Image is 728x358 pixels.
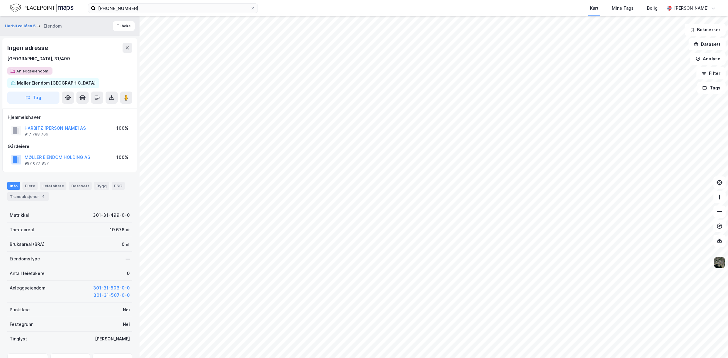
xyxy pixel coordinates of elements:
[698,329,728,358] iframe: Chat Widget
[25,132,48,137] div: 917 788 766
[10,226,34,233] div: Tomteareal
[44,22,62,30] div: Eiendom
[7,55,70,62] div: [GEOGRAPHIC_DATA], 31/499
[696,67,726,79] button: Filter
[697,82,726,94] button: Tags
[10,212,29,219] div: Matrikkel
[40,193,46,199] div: 4
[10,270,45,277] div: Antall leietakere
[689,38,726,50] button: Datasett
[123,306,130,313] div: Nei
[10,306,30,313] div: Punktleie
[714,257,725,268] img: 9k=
[698,329,728,358] div: Kontrollprogram for chat
[590,5,598,12] div: Kart
[123,321,130,328] div: Nei
[7,192,49,201] div: Transaksjoner
[10,255,40,263] div: Eiendomstype
[113,21,135,31] button: Tilbake
[127,270,130,277] div: 0
[10,321,33,328] div: Festegrunn
[126,255,130,263] div: —
[93,212,130,219] div: 301-31-499-0-0
[10,284,45,292] div: Anleggseiendom
[94,182,109,190] div: Bygg
[110,226,130,233] div: 19 676 ㎡
[7,43,49,53] div: Ingen adresse
[10,335,27,343] div: Tinglyst
[93,292,130,299] button: 301-31-507-0-0
[22,182,38,190] div: Eiere
[95,335,130,343] div: [PERSON_NAME]
[8,143,132,150] div: Gårdeiere
[69,182,92,190] div: Datasett
[674,5,709,12] div: [PERSON_NAME]
[17,79,96,87] div: Møller Eiendom [GEOGRAPHIC_DATA]
[647,5,658,12] div: Bolig
[690,53,726,65] button: Analyse
[116,125,128,132] div: 100%
[122,241,130,248] div: 0 ㎡
[7,92,59,104] button: Tag
[10,241,45,248] div: Bruksareal (BRA)
[5,23,37,29] button: Harbitzalléen 5
[40,182,66,190] div: Leietakere
[685,24,726,36] button: Bokmerker
[8,114,132,121] div: Hjemmelshaver
[25,161,49,166] div: 997 077 857
[116,154,128,161] div: 100%
[10,3,73,13] img: logo.f888ab2527a4732fd821a326f86c7f29.svg
[96,4,250,13] input: Søk på adresse, matrikkel, gårdeiere, leietakere eller personer
[7,182,20,190] div: Info
[93,284,130,292] button: 301-31-506-0-0
[112,182,125,190] div: ESG
[612,5,634,12] div: Mine Tags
